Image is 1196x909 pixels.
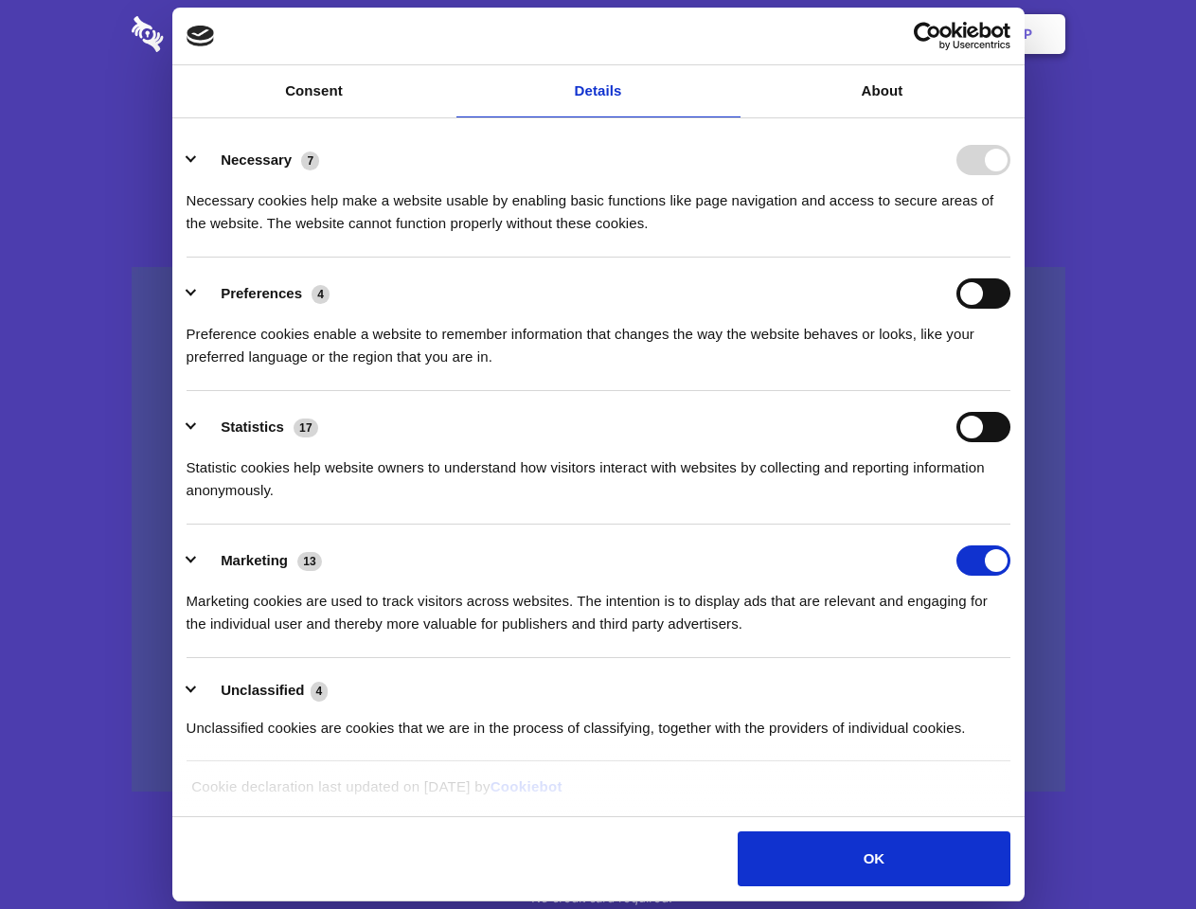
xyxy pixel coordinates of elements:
h4: Auto-redaction of sensitive data, encrypted data sharing and self-destructing private chats. Shar... [132,172,1065,235]
button: Statistics (17) [187,412,330,442]
img: logo [187,26,215,46]
span: 13 [297,552,322,571]
div: Necessary cookies help make a website usable by enabling basic functions like page navigation and... [187,175,1010,235]
div: Unclassified cookies are cookies that we are in the process of classifying, together with the pro... [187,703,1010,740]
a: Login [859,5,941,63]
label: Marketing [221,552,288,568]
div: Cookie declaration last updated on [DATE] by [177,775,1019,812]
a: Consent [172,65,456,117]
a: Contact [768,5,855,63]
div: Marketing cookies are used to track visitors across websites. The intention is to display ads tha... [187,576,1010,635]
div: Preference cookies enable a website to remember information that changes the way the website beha... [187,309,1010,368]
span: 4 [311,682,329,701]
button: OK [738,831,1009,886]
div: Statistic cookies help website owners to understand how visitors interact with websites by collec... [187,442,1010,502]
span: 4 [312,285,330,304]
label: Preferences [221,285,302,301]
a: Usercentrics Cookiebot - opens in a new window [845,22,1010,50]
label: Statistics [221,419,284,435]
button: Preferences (4) [187,278,342,309]
button: Marketing (13) [187,545,334,576]
span: 7 [301,151,319,170]
a: Wistia video thumbnail [132,267,1065,793]
h1: Eliminate Slack Data Loss. [132,85,1065,153]
a: About [741,65,1025,117]
a: Cookiebot [491,778,562,794]
button: Unclassified (4) [187,679,340,703]
button: Necessary (7) [187,145,331,175]
img: logo-wordmark-white-trans-d4663122ce5f474addd5e946df7df03e33cb6a1c49d2221995e7729f52c070b2.svg [132,16,294,52]
span: 17 [294,419,318,437]
a: Details [456,65,741,117]
iframe: Drift Widget Chat Controller [1101,814,1173,886]
a: Pricing [556,5,638,63]
label: Necessary [221,151,292,168]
